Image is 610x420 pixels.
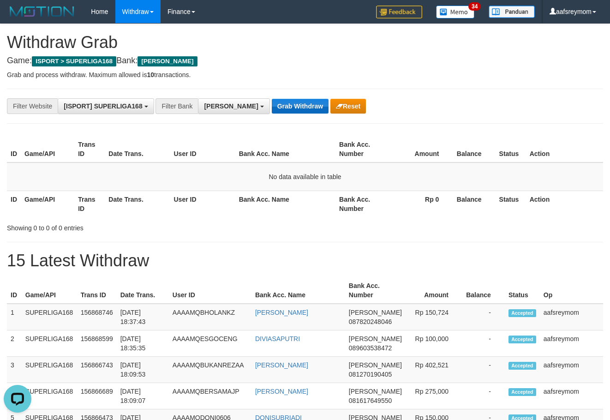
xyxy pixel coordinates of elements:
span: Accepted [508,362,536,370]
th: Amount [389,136,453,162]
a: [PERSON_NAME] [255,388,308,395]
th: ID [7,136,21,162]
a: DIVIASAPUTRI [255,335,300,342]
th: Bank Acc. Number [335,136,389,162]
span: Copy 081617649550 to clipboard [349,397,392,404]
h4: Game: Bank: [7,56,603,66]
button: Grab Withdraw [272,99,329,114]
td: 156866689 [77,383,117,409]
td: 156868746 [77,304,117,330]
td: [DATE] 18:09:07 [117,383,169,409]
th: ID [7,277,22,304]
td: 2 [7,330,22,357]
th: User ID [170,191,235,217]
td: SUPERLIGA168 [22,304,77,330]
td: [DATE] 18:37:43 [117,304,169,330]
td: AAAAMQBUKANREZAA [169,357,251,383]
strong: 10 [147,71,154,78]
td: AAAAMQBHOLANKZ [169,304,251,330]
td: aafsreymom [540,330,603,357]
h1: Withdraw Grab [7,33,603,52]
th: Game/API [22,277,77,304]
td: AAAAMQESGOCENG [169,330,251,357]
img: Button%20Memo.svg [436,6,475,18]
th: ID [7,191,21,217]
a: [PERSON_NAME] [255,309,308,316]
th: Amount [406,277,462,304]
th: Bank Acc. Number [335,191,389,217]
div: Filter Website [7,98,58,114]
th: Status [496,191,526,217]
td: 156866743 [77,357,117,383]
td: - [462,383,505,409]
div: Showing 0 to 0 of 0 entries [7,220,247,233]
td: aafsreymom [540,357,603,383]
span: [PERSON_NAME] [349,335,402,342]
div: Filter Bank [155,98,198,114]
th: Status [505,277,540,304]
span: [PERSON_NAME] [349,361,402,369]
img: MOTION_logo.png [7,5,77,18]
th: Bank Acc. Number [345,277,406,304]
th: Bank Acc. Name [251,277,345,304]
td: Rp 100,000 [406,330,462,357]
td: Rp 275,000 [406,383,462,409]
span: [PERSON_NAME] [349,388,402,395]
th: Balance [462,277,505,304]
td: 156868599 [77,330,117,357]
span: [PERSON_NAME] [204,102,258,110]
span: Copy 089603538472 to clipboard [349,344,392,352]
span: [PERSON_NAME] [138,56,197,66]
td: aafsreymom [540,304,603,330]
span: Accepted [508,336,536,343]
span: Accepted [508,388,536,396]
button: Reset [330,99,366,114]
td: Rp 150,724 [406,304,462,330]
td: SUPERLIGA168 [22,330,77,357]
h1: 15 Latest Withdraw [7,252,603,270]
td: Rp 402,521 [406,357,462,383]
th: Trans ID [74,191,105,217]
th: User ID [169,277,251,304]
th: Op [540,277,603,304]
a: [PERSON_NAME] [255,361,308,369]
th: Rp 0 [389,191,453,217]
th: Trans ID [77,277,117,304]
span: Copy 081270190405 to clipboard [349,371,392,378]
th: Date Trans. [117,277,169,304]
td: 3 [7,357,22,383]
td: - [462,304,505,330]
p: Grab and process withdraw. Maximum allowed is transactions. [7,70,603,79]
td: SUPERLIGA168 [22,357,77,383]
img: panduan.png [489,6,535,18]
th: Action [526,136,603,162]
img: Feedback.jpg [376,6,422,18]
td: No data available in table [7,162,603,191]
span: ISPORT > SUPERLIGA168 [32,56,116,66]
span: [PERSON_NAME] [349,309,402,316]
th: Game/API [21,191,74,217]
span: Copy 087820248046 to clipboard [349,318,392,325]
td: AAAAMQBERSAMAJP [169,383,251,409]
th: Bank Acc. Name [235,191,335,217]
th: Action [526,191,603,217]
th: Trans ID [74,136,105,162]
th: Balance [453,191,495,217]
td: aafsreymom [540,383,603,409]
td: SUPERLIGA168 [22,383,77,409]
span: [ISPORT] SUPERLIGA168 [64,102,142,110]
th: Game/API [21,136,74,162]
span: Accepted [508,309,536,317]
td: [DATE] 18:09:53 [117,357,169,383]
button: [ISPORT] SUPERLIGA168 [58,98,154,114]
span: 34 [468,2,481,11]
th: Date Trans. [105,191,170,217]
td: - [462,357,505,383]
td: [DATE] 18:35:35 [117,330,169,357]
button: Open LiveChat chat widget [4,4,31,31]
button: [PERSON_NAME] [198,98,269,114]
td: 1 [7,304,22,330]
td: - [462,330,505,357]
th: Date Trans. [105,136,170,162]
th: Balance [453,136,495,162]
